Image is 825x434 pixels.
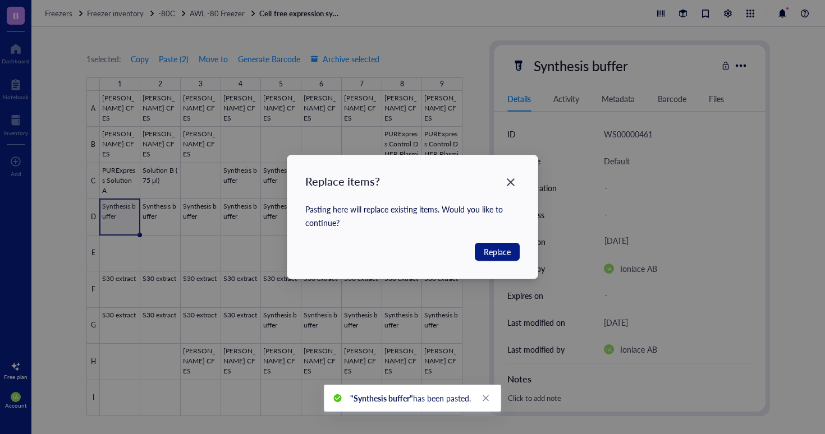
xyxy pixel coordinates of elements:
div: Replace items? [305,173,380,189]
span: has been pasted. [350,393,471,404]
div: Pasting here will replace existing items. Would you like to continue? [305,202,520,229]
span: Replace [484,246,511,258]
span: close [482,394,490,402]
b: "Synthesis buffer" [350,393,413,404]
a: Close [480,392,492,404]
button: Replace [475,243,520,261]
span: Close [502,176,520,189]
button: Close [502,173,520,191]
